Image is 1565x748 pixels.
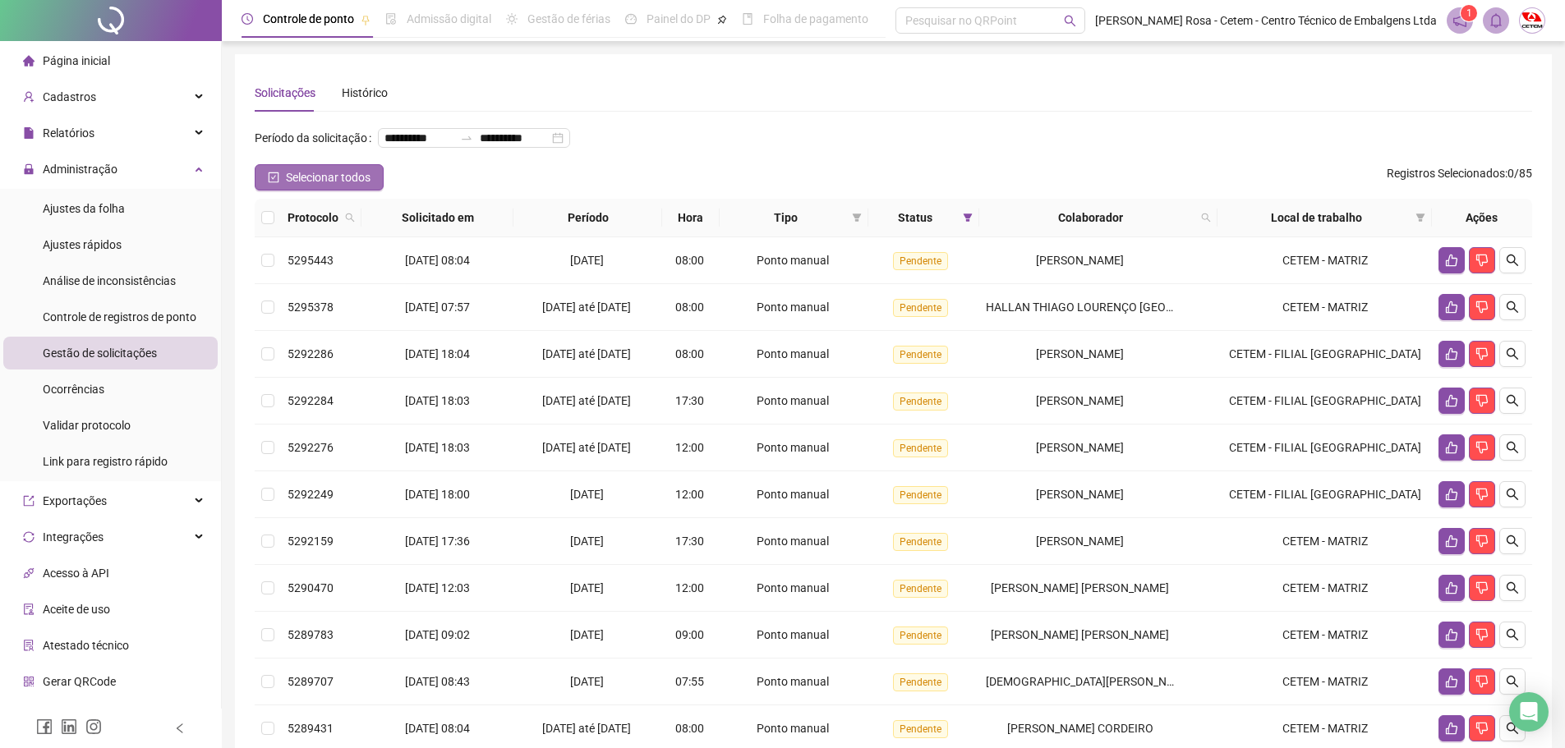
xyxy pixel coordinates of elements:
[1224,209,1409,227] span: Local de trabalho
[61,718,77,735] span: linkedin
[1445,441,1458,454] span: like
[1217,237,1432,284] td: CETEM - MATRIZ
[986,301,1250,314] span: HALLAN THIAGO LOURENÇO [GEOGRAPHIC_DATA]
[1475,628,1489,641] span: dislike
[893,673,948,691] span: Pendente
[85,718,102,735] span: instagram
[1475,675,1489,688] span: dislike
[960,205,976,230] span: filter
[570,628,604,641] span: [DATE]
[893,346,948,364] span: Pendente
[1475,722,1489,735] span: dislike
[1036,535,1124,548] span: [PERSON_NAME]
[893,533,948,551] span: Pendente
[1489,13,1503,28] span: bell
[23,127,35,139] span: file
[43,639,129,652] span: Atestado técnico
[43,567,109,580] span: Acesso à API
[1217,659,1432,705] td: CETEM - MATRIZ
[460,131,473,145] span: swap-right
[570,488,604,501] span: [DATE]
[1217,424,1432,471] td: CETEM - FILIAL [GEOGRAPHIC_DATA]
[542,301,631,314] span: [DATE] até [DATE]
[742,13,753,25] span: book
[405,722,470,735] span: [DATE] 08:04
[268,172,279,183] span: check-square
[893,252,948,270] span: Pendente
[527,12,610,25] span: Gestão de férias
[875,209,956,227] span: Status
[288,254,334,267] span: 5295443
[405,347,470,360] span: [DATE] 18:04
[1475,581,1489,594] span: dislike
[288,722,334,735] span: 5289431
[242,13,253,25] span: clock-circle
[255,84,315,102] div: Solicitações
[405,488,470,501] span: [DATE] 18:00
[717,15,727,25] span: pushpin
[405,441,470,454] span: [DATE] 18:03
[263,12,354,25] span: Controle de ponto
[23,91,35,103] span: user-add
[43,163,117,176] span: Administração
[1475,301,1489,314] span: dislike
[893,580,948,598] span: Pendente
[662,199,720,237] th: Hora
[1445,722,1458,735] span: like
[288,675,334,688] span: 5289707
[288,535,334,548] span: 5292159
[43,419,131,432] span: Validar protocolo
[1466,7,1472,19] span: 1
[1064,15,1076,27] span: search
[43,603,110,616] span: Aceite de uso
[675,301,704,314] span: 08:00
[1520,8,1544,33] img: 20241
[1506,535,1519,548] span: search
[1506,347,1519,360] span: search
[361,15,371,25] span: pushpin
[1506,394,1519,407] span: search
[1217,565,1432,612] td: CETEM - MATRIZ
[23,640,35,651] span: solution
[1445,301,1458,314] span: like
[23,603,35,615] span: audit
[288,488,334,501] span: 5292249
[1506,301,1519,314] span: search
[757,581,829,594] span: Ponto manual
[675,675,704,688] span: 07:55
[43,455,168,468] span: Link para registro rápido
[1387,167,1505,180] span: Registros Selecionados
[675,581,704,594] span: 12:00
[570,675,604,688] span: [DATE]
[1445,347,1458,360] span: like
[43,494,107,507] span: Exportações
[405,535,470,548] span: [DATE] 17:36
[1506,675,1519,688] span: search
[1036,347,1124,360] span: [PERSON_NAME]
[288,394,334,407] span: 5292284
[991,581,1169,594] span: [PERSON_NAME] [PERSON_NAME]
[1506,254,1519,267] span: search
[1475,254,1489,267] span: dislike
[1007,722,1153,735] span: [PERSON_NAME] CORDEIRO
[1475,394,1489,407] span: dislike
[1506,722,1519,735] span: search
[757,301,829,314] span: Ponto manual
[757,628,829,641] span: Ponto manual
[43,90,96,103] span: Cadastros
[893,392,948,411] span: Pendente
[1036,394,1124,407] span: [PERSON_NAME]
[991,628,1169,641] span: [PERSON_NAME] [PERSON_NAME]
[407,12,491,25] span: Admissão digital
[405,628,470,641] span: [DATE] 09:02
[1475,347,1489,360] span: dislike
[36,718,53,735] span: facebook
[675,254,704,267] span: 08:00
[255,125,378,151] label: Período da solicitação
[675,441,704,454] span: 12:00
[1445,628,1458,641] span: like
[1387,164,1532,190] span: : 0 / 85
[1217,518,1432,565] td: CETEM - MATRIZ
[405,394,470,407] span: [DATE] 18:03
[460,131,473,145] span: to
